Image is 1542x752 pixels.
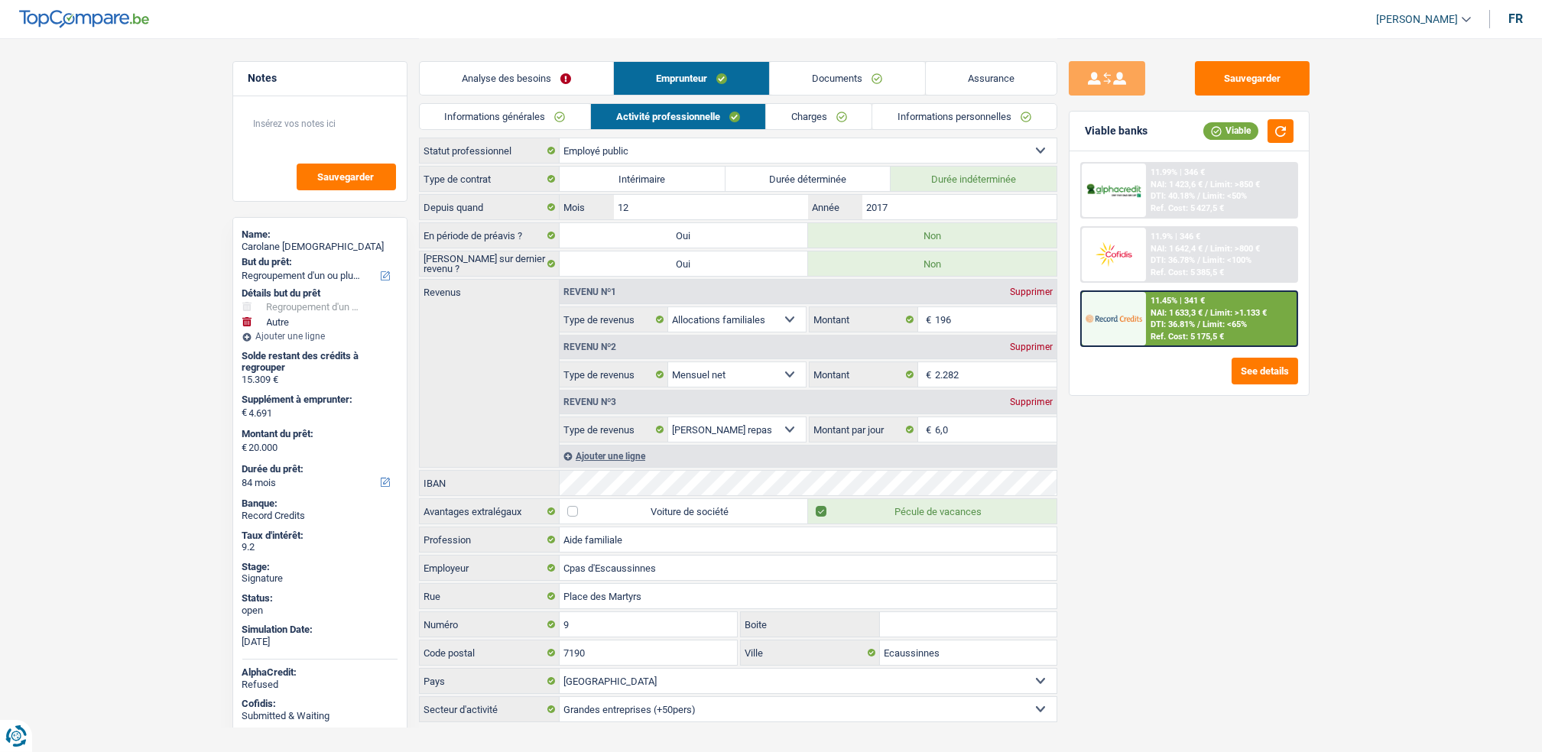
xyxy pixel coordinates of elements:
[242,331,398,342] div: Ajouter une ligne
[918,362,935,387] span: €
[242,636,398,648] div: [DATE]
[1210,180,1260,190] span: Limit: >850 €
[242,407,248,419] span: €
[1151,203,1224,213] div: Ref. Cost: 5 427,5 €
[560,342,620,352] div: Revenu nº2
[891,167,1057,191] label: Durée indéterminée
[242,561,398,573] div: Stage:
[242,530,398,542] div: Taux d'intérêt:
[1205,308,1208,318] span: /
[862,195,1056,219] input: AAAA
[1205,180,1208,190] span: /
[297,164,396,190] button: Sauvegarder
[1086,304,1142,332] img: Record Credits
[1205,244,1208,254] span: /
[242,241,398,253] div: Carolane [DEMOGRAPHIC_DATA]
[242,463,394,475] label: Durée du prêt:
[420,251,560,276] label: [PERSON_NAME] sur dernier revenu ?
[808,499,1057,523] label: Pécule de vacances
[614,195,807,219] input: MM
[1203,191,1247,201] span: Limit: <50%
[1006,342,1057,352] div: Supprimer
[1197,319,1200,329] span: /
[242,287,398,300] div: Détails but du prêt
[420,584,560,608] label: Rue
[926,62,1057,95] a: Assurance
[1151,308,1203,318] span: NAI: 1 633,3 €
[1151,232,1200,241] div: 11.9% | 346 €
[741,612,880,637] label: Boite
[242,442,248,454] span: €
[1210,244,1260,254] span: Limit: >800 €
[420,612,560,637] label: Numéro
[420,556,560,580] label: Employeur
[560,362,668,387] label: Type de revenus
[1151,167,1205,177] div: 11.99% | 346 €
[420,223,560,248] label: En période de préavis ?
[810,362,918,387] label: Montant
[242,498,398,510] div: Banque:
[872,104,1057,129] a: Informations personnelles
[420,697,560,721] label: Secteur d'activité
[560,223,808,248] label: Oui
[1203,255,1251,265] span: Limit: <100%
[242,541,398,553] div: 9.2
[1151,332,1224,342] div: Ref. Cost: 5 175,5 €
[242,229,398,241] div: Name:
[420,62,613,95] a: Analyse des besoins
[808,223,1057,248] label: Non
[1086,240,1142,268] img: Cofidis
[242,666,398,679] div: AlphaCredit:
[1151,267,1224,277] div: Ref. Cost: 5 385,5 €
[420,138,560,163] label: Statut professionnel
[242,679,398,691] div: Refused
[810,307,918,332] label: Montant
[741,640,880,665] label: Ville
[1197,191,1200,201] span: /
[1232,358,1298,384] button: See details
[1151,180,1203,190] span: NAI: 1 423,6 €
[420,471,560,495] label: IBAN
[560,417,668,442] label: Type de revenus
[1151,244,1203,254] span: NAI: 1 642,4 €
[1203,122,1258,139] div: Viable
[420,280,559,297] label: Revenus
[318,172,375,182] span: Sauvegarder
[918,417,935,442] span: €
[770,62,924,95] a: Documents
[242,510,398,522] div: Record Credits
[420,104,591,129] a: Informations générales
[420,669,560,693] label: Pays
[560,251,808,276] label: Oui
[420,640,560,665] label: Code postal
[614,62,769,95] a: Emprunteur
[1203,319,1247,329] span: Limit: <65%
[1508,11,1523,26] div: fr
[766,104,872,129] a: Charges
[1085,125,1148,138] div: Viable banks
[242,624,398,636] div: Simulation Date:
[1006,287,1057,297] div: Supprimer
[242,710,398,722] div: Submitted & Waiting
[242,374,398,386] div: 15.309 €
[242,698,398,710] div: Cofidis:
[1151,319,1195,329] span: DTI: 36.81%
[560,445,1057,467] div: Ajouter une ligne
[1197,255,1200,265] span: /
[242,428,394,440] label: Montant du prêt:
[1364,7,1471,32] a: [PERSON_NAME]
[810,417,918,442] label: Montant par jour
[248,72,391,85] h5: Notes
[1006,397,1057,407] div: Supprimer
[420,499,560,523] label: Avantages extralégaux
[1376,13,1458,26] span: [PERSON_NAME]
[420,527,560,552] label: Profession
[560,397,620,407] div: Revenu nº3
[1086,182,1142,199] img: AlphaCredit
[1151,296,1205,306] div: 11.45% | 341 €
[242,394,394,406] label: Supplément à emprunter:
[242,605,398,617] div: open
[560,167,726,191] label: Intérimaire
[242,572,398,585] div: Signature
[1210,308,1267,318] span: Limit: >1.133 €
